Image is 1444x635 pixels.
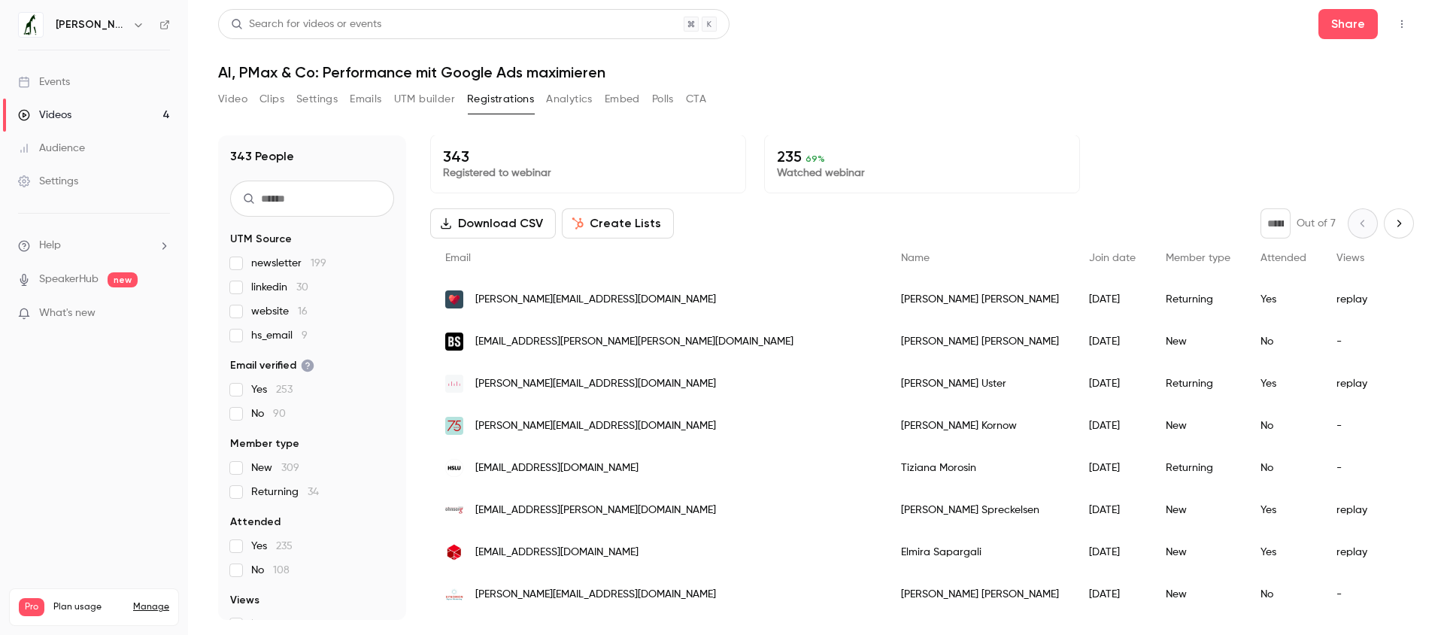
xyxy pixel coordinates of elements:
a: Manage [133,601,169,613]
span: Email [445,253,471,263]
div: - [1321,321,1403,363]
button: Clips [259,87,284,111]
button: UTM builder [394,87,455,111]
img: hslu.ch [445,459,463,477]
div: [PERSON_NAME] Spreckelsen [886,489,1074,531]
span: 16 [298,306,308,317]
div: [DATE] [1074,321,1151,363]
button: Analytics [546,87,593,111]
p: Watched webinar [777,166,1067,181]
span: Yes [251,382,293,397]
div: [DATE] [1074,531,1151,573]
div: [PERSON_NAME] Kornow [886,405,1074,447]
span: [PERSON_NAME][EMAIL_ADDRESS][DOMAIN_NAME] [475,418,716,434]
div: [DATE] [1074,573,1151,615]
div: [DATE] [1074,405,1151,447]
div: Events [18,74,70,90]
button: Next page [1384,208,1414,239]
div: - [1321,573,1403,615]
p: 343 [443,147,733,166]
p: Registered to webinar [443,166,733,181]
span: new [108,272,138,287]
img: phorms.de [445,543,463,561]
button: Top Bar Actions [1390,12,1414,36]
img: dreifive.com [445,290,463,308]
span: UTM Source [230,232,292,247]
span: Help [39,238,61,254]
span: Returning [251,485,319,500]
img: Jung von Matt IMPACT [19,13,43,37]
div: Yes [1245,489,1321,531]
span: 30 [296,282,308,293]
span: Member type [1166,253,1230,263]
span: Plan usage [53,601,124,613]
button: Emails [350,87,381,111]
div: [PERSON_NAME] [PERSON_NAME] [886,573,1074,615]
span: Join date [1089,253,1136,263]
img: advance-metrics.com [445,375,463,393]
div: - [1321,447,1403,489]
span: 235 [276,541,293,551]
div: [PERSON_NAME] Uster [886,363,1074,405]
span: Email verified [230,358,314,373]
div: No [1245,405,1321,447]
span: Yes [251,539,293,554]
span: No [251,406,286,421]
div: New [1151,405,1245,447]
div: - [1321,405,1403,447]
span: Attended [230,515,281,530]
div: Returning [1151,363,1245,405]
div: [DATE] [1074,278,1151,321]
a: SpeakerHub [39,272,99,287]
div: Yes [1245,531,1321,573]
span: live [251,617,291,632]
span: 9 [302,330,308,341]
img: burki-scherer.ch [445,333,463,351]
iframe: Noticeable Trigger [152,307,170,321]
div: Settings [18,174,78,189]
div: [PERSON_NAME] [PERSON_NAME] [886,278,1074,321]
img: ohnsorg.de [445,501,463,519]
div: No [1245,321,1321,363]
li: help-dropdown-opener [18,238,170,254]
span: [EMAIL_ADDRESS][PERSON_NAME][DOMAIN_NAME] [475,503,716,518]
div: Audience [18,141,85,156]
button: Registrations [467,87,534,111]
span: newsletter [251,256,326,271]
p: 235 [777,147,1067,166]
div: Elmira Sapargali [886,531,1074,573]
span: Views [230,593,259,608]
div: Videos [18,108,71,123]
span: 253 [276,384,293,395]
span: Name [901,253,930,263]
span: 69 % [805,153,825,164]
span: [EMAIL_ADDRESS][DOMAIN_NAME] [475,545,639,561]
div: Returning [1151,447,1245,489]
h6: [PERSON_NAME] von [PERSON_NAME] IMPACT [56,17,126,32]
span: 90 [273,409,286,419]
span: hs_email [251,328,308,343]
button: CTA [686,87,706,111]
button: Settings [296,87,338,111]
button: Download CSV [430,208,556,239]
div: No [1245,447,1321,489]
div: New [1151,573,1245,615]
div: replay [1321,489,1403,531]
div: [DATE] [1074,489,1151,531]
span: No [251,563,290,578]
span: 108 [273,565,290,576]
div: New [1151,489,1245,531]
h1: 343 People [230,147,294,166]
span: Views [1336,253,1364,263]
div: No [1245,573,1321,615]
button: Embed [605,87,640,111]
h1: AI, PMax & Co: Performance mit Google Ads maximieren [218,63,1414,81]
span: New [251,460,299,475]
div: replay [1321,531,1403,573]
img: synomon.ch [445,585,463,603]
div: [DATE] [1074,447,1151,489]
div: Search for videos or events [231,17,381,32]
div: Yes [1245,278,1321,321]
span: [PERSON_NAME][EMAIL_ADDRESS][DOMAIN_NAME] [475,376,716,392]
div: Tiziana Morosin [886,447,1074,489]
